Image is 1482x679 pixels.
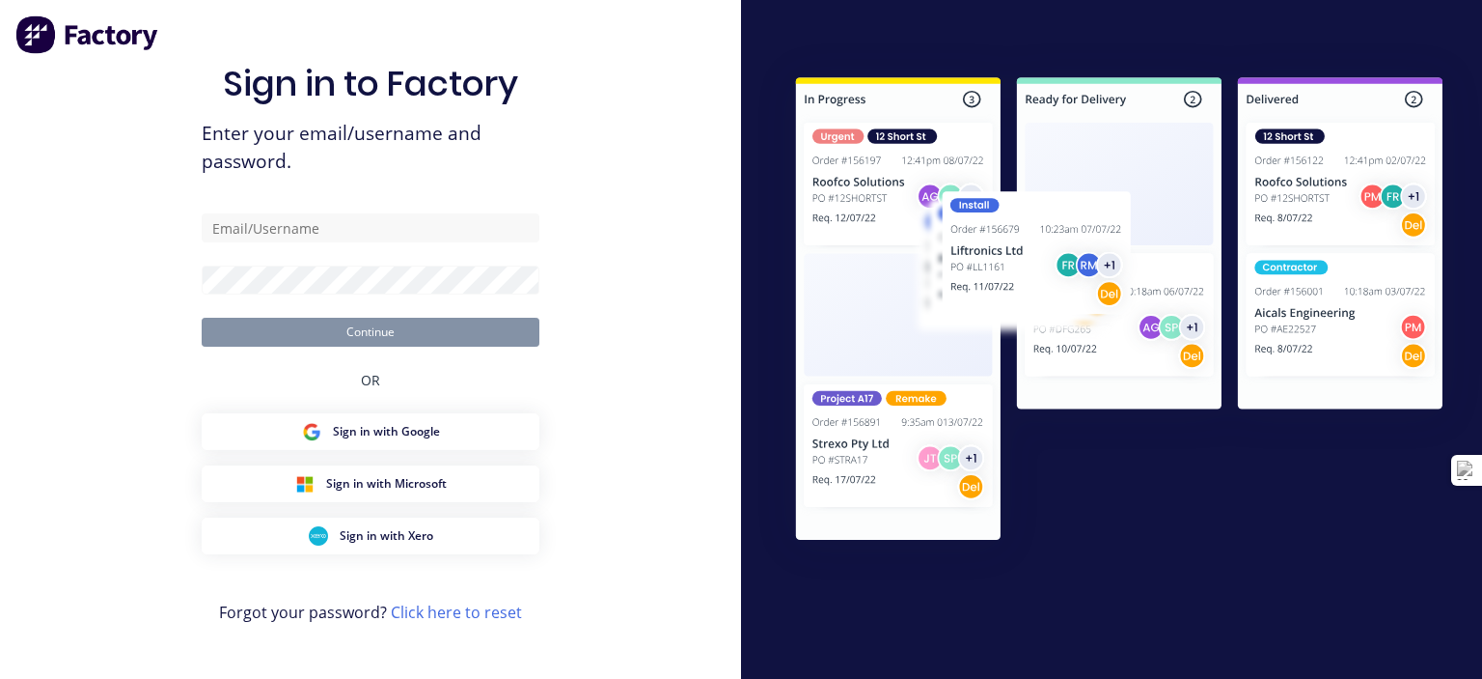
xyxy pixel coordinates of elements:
div: OR [361,347,380,413]
button: Continue [202,318,539,347]
span: Sign in with Microsoft [326,475,447,493]
button: Google Sign inSign in with Google [202,413,539,450]
button: Microsoft Sign inSign in with Microsoft [202,466,539,502]
img: Google Sign in [302,422,321,441]
span: Sign in with Google [333,423,440,440]
input: Email/Username [202,213,539,242]
img: Microsoft Sign in [295,474,315,494]
img: Xero Sign in [309,526,328,546]
span: Forgot your password? [219,601,522,624]
button: Xero Sign inSign in with Xero [202,518,539,554]
img: Sign in [756,42,1482,583]
h1: Sign in to Factory [223,63,518,104]
span: Sign in with Xero [340,527,433,545]
a: Click here to reset [391,602,522,623]
span: Enter your email/username and password. [202,120,539,176]
img: Factory [15,15,160,54]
